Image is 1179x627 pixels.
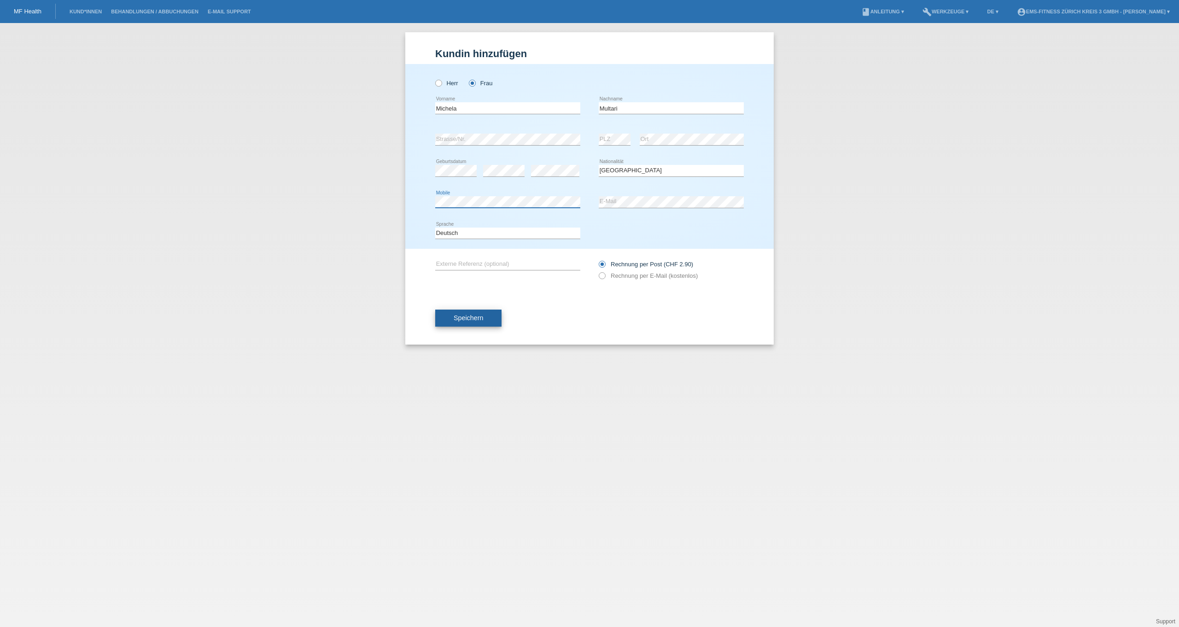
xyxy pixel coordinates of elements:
a: buildWerkzeuge ▾ [918,9,974,14]
label: Herr [435,80,458,87]
a: DE ▾ [982,9,1003,14]
a: account_circleEMS-Fitness Zürich Kreis 3 GmbH - [PERSON_NAME] ▾ [1012,9,1174,14]
a: Support [1156,618,1175,625]
label: Rechnung per Post (CHF 2.90) [599,261,693,268]
span: Speichern [454,314,483,322]
a: E-Mail Support [203,9,256,14]
h1: Kundin hinzufügen [435,48,744,59]
a: Kund*innen [65,9,106,14]
i: build [922,7,932,17]
button: Speichern [435,310,502,327]
a: MF Health [14,8,41,15]
label: Frau [469,80,492,87]
a: Behandlungen / Abbuchungen [106,9,203,14]
input: Frau [469,80,475,86]
input: Herr [435,80,441,86]
input: Rechnung per Post (CHF 2.90) [599,261,605,272]
a: bookAnleitung ▾ [857,9,909,14]
label: Rechnung per E-Mail (kostenlos) [599,272,698,279]
i: book [861,7,870,17]
input: Rechnung per E-Mail (kostenlos) [599,272,605,284]
i: account_circle [1017,7,1026,17]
